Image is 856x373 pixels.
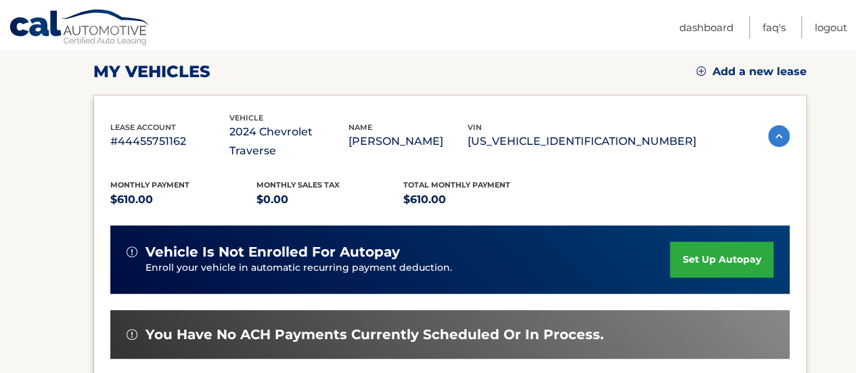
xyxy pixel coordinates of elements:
a: FAQ's [763,16,786,39]
p: 2024 Chevrolet Traverse [229,123,348,160]
p: Enroll your vehicle in automatic recurring payment deduction. [145,261,671,276]
img: alert-white.svg [127,246,137,257]
span: vehicle [229,113,263,123]
p: $0.00 [256,190,403,209]
h2: my vehicles [93,62,210,82]
img: accordion-active.svg [768,125,790,147]
p: $610.00 [110,190,257,209]
a: Dashboard [679,16,734,39]
span: Monthly Payment [110,180,189,190]
p: $610.00 [403,190,550,209]
p: [PERSON_NAME] [348,132,468,151]
span: Monthly sales Tax [256,180,340,190]
span: Total Monthly Payment [403,180,510,190]
p: #44455751162 [110,132,229,151]
span: You have no ACH payments currently scheduled or in process. [145,326,604,343]
a: Logout [815,16,847,39]
span: vin [468,123,482,132]
a: Cal Automotive [9,9,151,48]
img: add.svg [696,66,706,76]
span: vehicle is not enrolled for autopay [145,244,400,261]
span: name [348,123,372,132]
span: lease account [110,123,176,132]
p: [US_VEHICLE_IDENTIFICATION_NUMBER] [468,132,696,151]
a: set up autopay [670,242,773,278]
img: alert-white.svg [127,329,137,340]
a: Add a new lease [696,65,807,79]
